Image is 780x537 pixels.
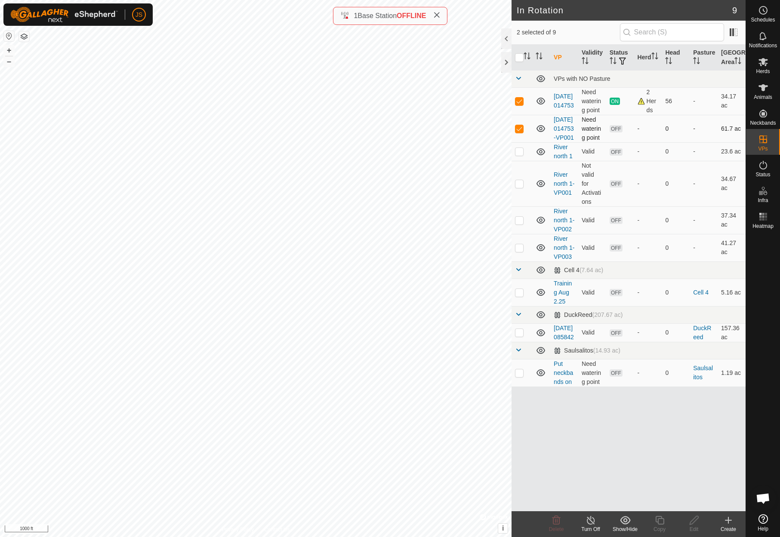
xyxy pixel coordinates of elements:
[610,289,623,296] span: OFF
[578,279,606,306] td: Valid
[746,511,780,535] a: Help
[711,525,746,533] div: Create
[734,58,741,65] p-sorticon: Activate to sort
[610,98,620,105] span: ON
[662,142,690,161] td: 0
[610,125,623,132] span: OFF
[554,75,742,82] div: VPs with NO Pasture
[690,45,718,71] th: Pasture
[718,87,746,115] td: 34.17 ac
[752,224,774,229] span: Heatmap
[264,526,290,534] a: Contact Us
[610,329,623,337] span: OFF
[582,58,589,65] p-sorticon: Activate to sort
[4,31,14,41] button: Reset Map
[651,54,658,61] p-sorticon: Activate to sort
[749,43,777,48] span: Notifications
[502,525,504,532] span: i
[610,58,617,65] p-sorticon: Activate to sort
[222,526,254,534] a: Privacy Policy
[718,45,746,71] th: [GEOGRAPHIC_DATA] Area
[665,58,672,65] p-sorticon: Activate to sort
[610,369,623,377] span: OFF
[718,279,746,306] td: 5.16 ac
[662,234,690,261] td: 0
[554,311,623,319] div: DuckReed
[554,171,574,196] a: River north 1-VP001
[638,216,659,225] div: -
[10,7,118,22] img: Gallagher Logo
[610,148,623,156] span: OFF
[610,244,623,252] span: OFF
[578,359,606,387] td: Need watering point
[554,93,574,109] a: [DATE] 014753
[690,87,718,115] td: -
[610,180,623,187] span: OFF
[718,161,746,206] td: 34.67 ac
[524,54,530,61] p-sorticon: Activate to sort
[638,124,659,133] div: -
[608,525,642,533] div: Show/Hide
[662,115,690,142] td: 0
[593,347,620,354] span: (14.93 ac)
[620,23,724,41] input: Search (S)
[549,526,564,532] span: Delete
[638,179,659,188] div: -
[642,525,677,533] div: Copy
[693,365,713,381] a: Saulsalitos
[638,147,659,156] div: -
[517,28,620,37] span: 2 selected of 9
[397,12,426,19] span: OFFLINE
[358,12,397,19] span: Base Station
[750,120,776,126] span: Neckbands
[517,5,732,15] h2: In Rotation
[638,243,659,252] div: -
[578,323,606,342] td: Valid
[610,217,623,224] span: OFF
[758,526,768,531] span: Help
[554,144,573,160] a: River north 1
[592,311,623,318] span: (207.67 ac)
[750,485,776,511] div: Open chat
[634,45,662,71] th: Herd
[554,280,572,305] a: Training Aug 2.25
[638,368,659,377] div: -
[550,45,578,71] th: VP
[755,172,770,177] span: Status
[662,45,690,71] th: Head
[578,142,606,161] td: Valid
[578,206,606,234] td: Valid
[693,289,709,296] a: Cell 4
[638,88,659,115] div: 2 Herds
[693,58,700,65] p-sorticon: Activate to sort
[136,10,142,19] span: JS
[690,161,718,206] td: -
[690,206,718,234] td: -
[662,161,690,206] td: 0
[4,56,14,67] button: –
[718,323,746,342] td: 157.36 ac
[606,45,634,71] th: Status
[578,115,606,142] td: Need watering point
[554,325,574,341] a: [DATE] 085842
[690,142,718,161] td: -
[578,45,606,71] th: Validity
[573,525,608,533] div: Turn Off
[554,116,574,141] a: [DATE] 014753-VP001
[578,161,606,206] td: Not valid for Activations
[554,267,603,274] div: Cell 4
[662,279,690,306] td: 0
[554,360,573,385] a: Put neckbands on
[754,95,772,100] span: Animals
[662,323,690,342] td: 0
[638,288,659,297] div: -
[4,45,14,55] button: +
[732,4,737,17] span: 9
[536,54,543,61] p-sorticon: Activate to sort
[718,359,746,387] td: 1.19 ac
[690,234,718,261] td: -
[578,234,606,261] td: Valid
[677,525,711,533] div: Edit
[354,12,358,19] span: 1
[718,115,746,142] td: 61.7 ac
